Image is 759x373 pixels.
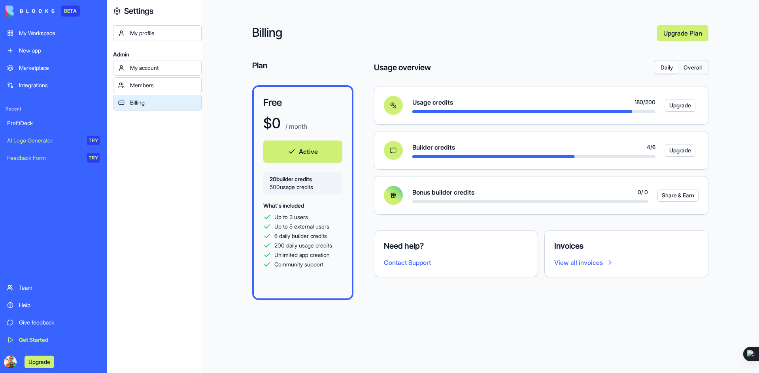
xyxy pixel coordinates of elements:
[2,77,104,93] a: Integrations
[374,62,431,73] h4: Usage overview
[634,98,655,106] span: 180 / 200
[19,301,100,309] div: Help
[554,240,699,251] h4: Invoices
[19,284,100,292] div: Team
[638,188,648,196] span: 0 / 0
[2,25,104,41] a: My Workspace
[665,144,689,157] a: Upgrade
[6,6,80,17] a: BETA
[657,25,708,41] a: Upgrade Plan
[274,251,330,259] span: Unlimited app creation
[2,280,104,296] a: Team
[113,60,202,76] a: My account
[252,85,353,300] a: Free$0 / monthActive20builder credits500usage creditsWhat's includedUp to 3 usersUp to 5 external...
[113,51,202,58] span: Admin
[2,315,104,330] a: Give feedback
[7,119,100,127] div: ProfitDeck
[2,150,104,166] a: Feedback FormTRY
[25,356,54,368] button: Upgrade
[263,115,281,131] h1: $ 0
[2,43,104,58] a: New app
[274,223,329,231] span: Up to 5 external users
[6,6,55,17] img: logo
[2,133,104,148] a: AI Logo GeneratorTRY
[19,29,100,37] div: My Workspace
[113,25,202,41] a: My profile
[19,319,100,326] div: Give feedback
[19,64,100,72] div: Marketplace
[2,332,104,348] a: Get Started
[130,29,196,37] div: My profile
[274,213,308,221] span: Up to 3 users
[274,261,323,268] span: Community support
[87,153,100,163] div: TRY
[7,154,81,162] div: Feedback Form
[25,358,54,366] a: Upgrade
[274,242,332,249] span: 200 daily usage credits
[412,142,455,152] span: Builder credits
[263,141,342,163] button: Active
[87,136,100,145] div: TRY
[252,25,651,41] h2: Billing
[665,99,689,112] a: Upgrade
[19,336,100,344] div: Get Started
[270,175,336,183] span: 20 builder credits
[4,356,17,368] img: ACg8ocJsrza2faDWgbMzU2vv0cSMoLRTLvgx_tB2mDAJkTet1SlxQg2eCQ=s96-c
[113,77,202,93] a: Members
[19,47,100,54] div: New app
[113,95,202,111] a: Billing
[665,144,695,157] button: Upgrade
[19,81,100,89] div: Integrations
[2,115,104,131] a: ProfitDeck
[263,96,342,109] h3: Free
[2,297,104,313] a: Help
[130,64,196,72] div: My account
[7,137,81,144] div: AI Logo Generator
[665,99,695,112] button: Upgrade
[274,232,327,240] span: 6 daily builder credits
[263,202,304,209] span: What's included
[124,6,153,17] h4: Settings
[384,240,528,251] h4: Need help?
[412,97,453,107] span: Usage credits
[678,62,707,73] button: Overall
[2,106,104,112] span: Recent
[647,143,655,151] span: 4 / 6
[252,60,353,71] h4: Plan
[2,60,104,76] a: Marketplace
[412,187,474,197] span: Bonus builder credits
[270,183,336,191] span: 500 usage credits
[61,6,80,17] div: BETA
[284,122,307,131] p: / month
[130,81,196,89] div: Members
[130,99,196,107] div: Billing
[384,258,431,267] button: Contact Support
[655,62,678,73] button: Daily
[554,258,699,267] a: View all invoices
[657,189,699,202] button: Share & Earn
